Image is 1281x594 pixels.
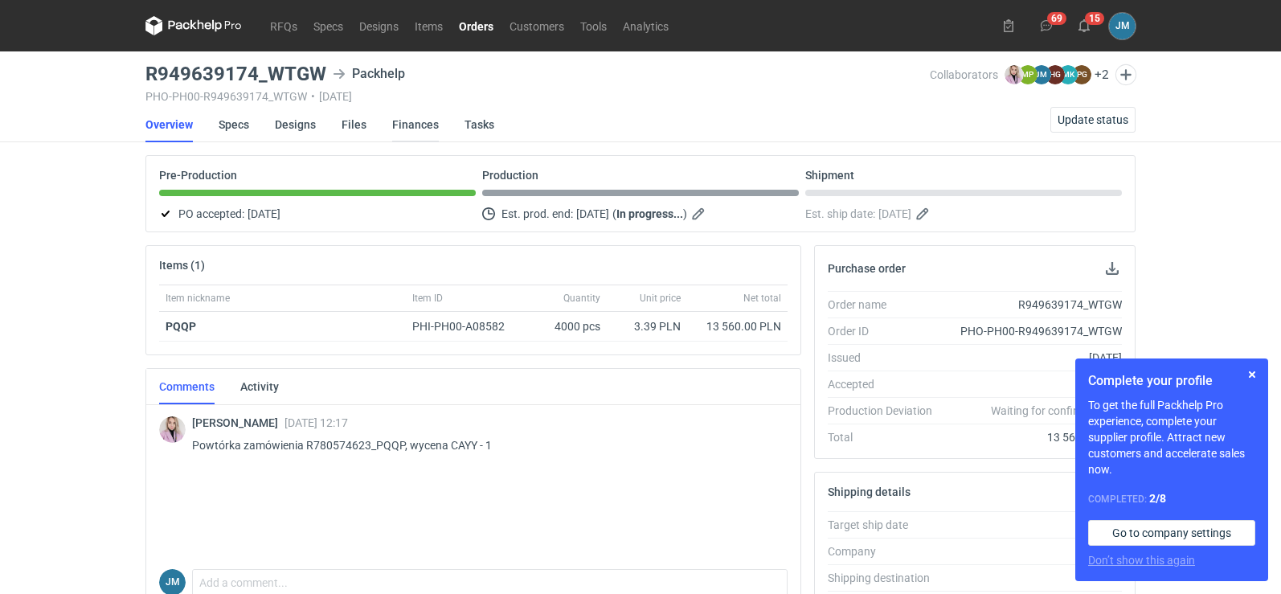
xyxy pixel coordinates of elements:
[828,485,911,498] h2: Shipping details
[482,204,799,223] div: Est. prod. end:
[1046,65,1065,84] figcaption: HG
[878,204,911,223] span: [DATE]
[1088,552,1195,568] button: Don’t show this again
[563,292,600,305] span: Quantity
[311,90,315,103] span: •
[333,64,405,84] div: Packhelp
[945,429,1122,445] div: 13 560.00 PLN
[1149,492,1166,505] strong: 2 / 8
[1115,64,1136,85] button: Edit collaborators
[828,297,945,313] div: Order name
[576,204,609,223] span: [DATE]
[1088,371,1255,391] h1: Complete your profile
[828,350,945,366] div: Issued
[501,16,572,35] a: Customers
[616,207,683,220] strong: In progress...
[1018,65,1037,84] figcaption: MP
[392,107,439,142] a: Finances
[683,207,687,220] em: )
[828,262,906,275] h2: Purchase order
[145,16,242,35] svg: Packhelp Pro
[828,429,945,445] div: Total
[930,68,998,81] span: Collaborators
[351,16,407,35] a: Designs
[828,323,945,339] div: Order ID
[145,64,326,84] h3: R949639174_WTGW
[1109,13,1136,39] div: Joanna Myślak
[828,517,945,533] div: Target ship date
[945,297,1122,313] div: R949639174_WTGW
[828,570,945,586] div: Shipping destination
[615,16,677,35] a: Analytics
[240,369,279,404] a: Activity
[192,416,284,429] span: [PERSON_NAME]
[945,376,1122,392] div: [DATE]
[412,318,520,334] div: PHI-PH00-A08582
[159,369,215,404] a: Comments
[166,320,196,333] strong: PQQP
[1058,65,1078,84] figcaption: MK
[159,416,186,443] img: Klaudia Wiśniewska
[1005,65,1024,84] img: Klaudia Wiśniewska
[1050,107,1136,133] button: Update status
[1032,65,1051,84] figcaption: JM
[407,16,451,35] a: Items
[526,312,607,342] div: 4000 pcs
[572,16,615,35] a: Tools
[915,204,934,223] button: Edit estimated shipping date
[828,376,945,392] div: Accepted
[612,207,616,220] em: (
[1033,13,1059,39] button: 69
[145,90,930,103] div: PHO-PH00-R949639174_WTGW [DATE]
[1072,65,1091,84] figcaption: PG
[640,292,681,305] span: Unit price
[166,292,230,305] span: Item nickname
[219,107,249,142] a: Specs
[412,292,443,305] span: Item ID
[828,543,945,559] div: Company
[284,416,348,429] span: [DATE] 12:17
[1088,520,1255,546] a: Go to company settings
[1088,490,1255,507] div: Completed:
[1088,397,1255,477] p: To get the full Packhelp Pro experience, complete your supplier profile. Attract new customers an...
[1109,13,1136,39] button: JM
[694,318,781,334] div: 13 560.00 PLN
[262,16,305,35] a: RFQs
[1058,114,1128,125] span: Update status
[159,204,476,223] div: PO accepted:
[613,318,681,334] div: 3.39 PLN
[1071,13,1097,39] button: 15
[945,323,1122,339] div: PHO-PH00-R949639174_WTGW
[145,107,193,142] a: Overview
[305,16,351,35] a: Specs
[828,403,945,419] div: Production Deviation
[342,107,366,142] a: Files
[465,107,494,142] a: Tasks
[805,169,854,182] p: Shipment
[482,169,538,182] p: Production
[1095,68,1109,82] button: +2
[945,350,1122,366] div: [DATE]
[192,436,775,455] p: Powtórka zamówienia R780574623_PQQP, wycena CAYY - 1
[945,543,1122,559] div: Packhelp
[248,204,280,223] span: [DATE]
[1103,259,1122,278] button: Download PO
[805,204,1122,223] div: Est. ship date:
[159,169,237,182] p: Pre-Production
[743,292,781,305] span: Net total
[690,204,710,223] button: Edit estimated production end date
[991,403,1122,419] em: Waiting for confirmation...
[159,259,205,272] h2: Items (1)
[275,107,316,142] a: Designs
[1242,365,1262,384] button: Skip for now
[451,16,501,35] a: Orders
